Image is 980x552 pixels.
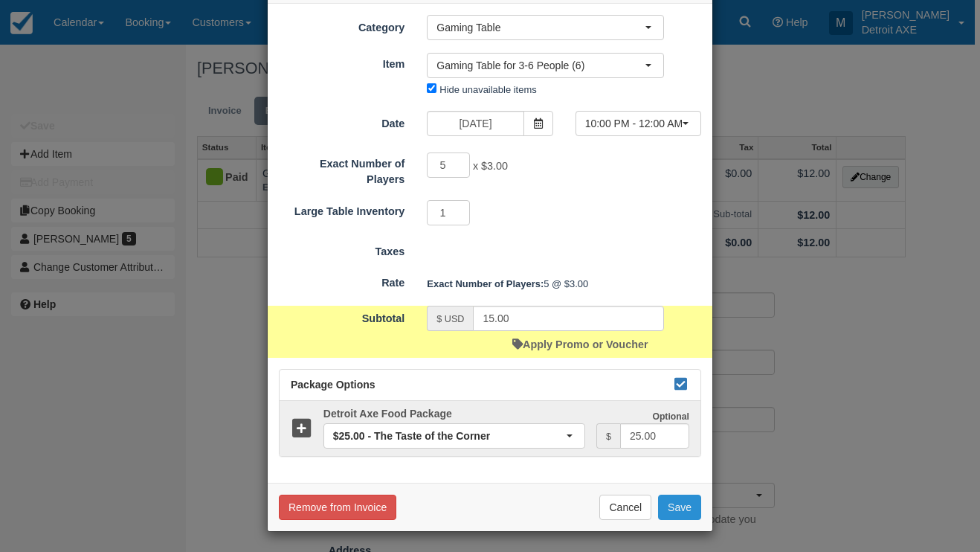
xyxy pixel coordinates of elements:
small: $ [606,431,611,442]
label: Rate [268,270,416,291]
button: Cancel [599,495,651,520]
a: Apply Promo or Voucher [512,338,648,350]
small: $ USD [436,314,464,324]
div: 5 @ $3.00 [416,272,712,296]
label: Category [268,15,416,36]
span: Gaming Table [436,20,645,35]
span: x $3.00 [473,161,508,173]
h5: Detroit Axe Food Package [312,408,596,420]
label: Large Table Inventory [268,199,416,219]
strong: Exact Number of Players [427,278,544,289]
input: Large Table Inventory [427,200,470,225]
button: $25.00 - The Taste of the Corner [323,423,585,449]
button: Save [658,495,701,520]
span: Package Options [291,379,375,391]
span: $25.00 - The Taste of the Corner [333,429,566,443]
a: Detroit Axe Food Package $25.00 - The Taste of the Corner Optional $ [280,401,700,457]
label: Date [268,111,416,132]
strong: Optional [652,411,689,422]
button: Gaming Table [427,15,664,40]
label: Item [268,51,416,72]
label: Taxes [268,239,416,260]
span: Gaming Table for 3-6 People (6) [436,58,645,73]
button: Gaming Table for 3-6 People (6) [427,53,664,78]
input: Exact Number of Players [427,153,470,178]
label: Exact Number of Players [268,151,416,187]
label: Subtotal [268,306,416,327]
button: 10:00 PM - 12:00 AM [576,111,701,136]
label: Hide unavailable items [439,84,536,95]
span: 10:00 PM - 12:00 AM [585,116,682,131]
button: Remove from Invoice [279,495,396,520]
